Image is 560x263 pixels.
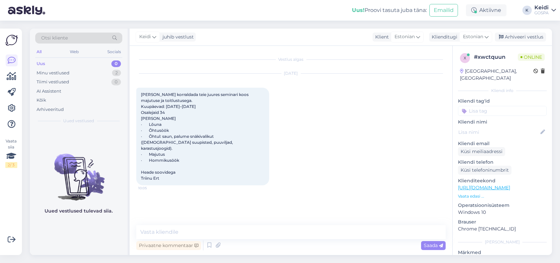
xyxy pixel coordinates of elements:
[458,147,505,156] div: Küsi meiliaadressi
[518,53,545,61] span: Online
[69,47,80,56] div: Web
[141,92,250,181] span: [PERSON_NAME] korraldada teie juures seminari koos majutuse ja toitlustusega. Kuupäevad: [DATE]–[...
[458,140,547,147] p: Kliendi email
[458,239,547,245] div: [PERSON_NAME]
[534,5,549,10] div: Keidi
[352,7,365,13] b: Uus!
[30,142,128,202] img: No chats
[37,88,61,95] div: AI Assistent
[352,6,427,14] div: Proovi tasuta juba täna:
[458,225,547,232] p: Chrome [TECHNICAL_ID]
[63,118,94,124] span: Uued vestlused
[136,56,446,62] div: Vestlus algas
[463,33,483,41] span: Estonian
[458,202,547,209] p: Operatsioonisüsteem
[534,10,549,16] div: GOSPA
[458,159,547,166] p: Kliendi telefon
[112,70,121,76] div: 2
[160,34,194,41] div: juhib vestlust
[464,55,466,60] span: x
[460,68,533,82] div: [GEOGRAPHIC_DATA], [GEOGRAPHIC_DATA]
[111,79,121,85] div: 0
[136,70,446,76] div: [DATE]
[458,88,547,94] div: Kliendi info
[45,208,113,215] p: Uued vestlused tulevad siia.
[424,242,443,248] span: Saada
[138,186,163,191] span: 10:05
[534,5,556,16] a: KeidiGOSPA
[522,6,532,15] div: K
[458,177,547,184] p: Klienditeekond
[458,219,547,225] p: Brauser
[139,33,151,41] span: Keidi
[458,106,547,116] input: Lisa tag
[136,241,201,250] div: Privaatne kommentaar
[458,119,547,126] p: Kliendi nimi
[37,106,64,113] div: Arhiveeritud
[37,97,46,104] div: Kõik
[474,53,518,61] div: # xwctquun
[5,138,17,168] div: Vaata siia
[5,34,18,46] img: Askly Logo
[495,33,546,42] div: Arhiveeri vestlus
[458,249,547,256] p: Märkmed
[466,4,506,16] div: Aktiivne
[5,162,17,168] div: 2 / 3
[458,98,547,105] p: Kliendi tag'id
[37,79,69,85] div: Tiimi vestlused
[458,129,539,136] input: Lisa nimi
[458,193,547,199] p: Vaata edasi ...
[373,34,389,41] div: Klient
[458,209,547,216] p: Windows 10
[458,185,510,191] a: [URL][DOMAIN_NAME]
[37,60,45,67] div: Uus
[106,47,122,56] div: Socials
[429,34,457,41] div: Klienditugi
[394,33,415,41] span: Estonian
[458,166,511,175] div: Küsi telefoninumbrit
[41,35,68,42] span: Otsi kliente
[37,70,69,76] div: Minu vestlused
[111,60,121,67] div: 0
[429,4,458,17] button: Emailid
[35,47,43,56] div: All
